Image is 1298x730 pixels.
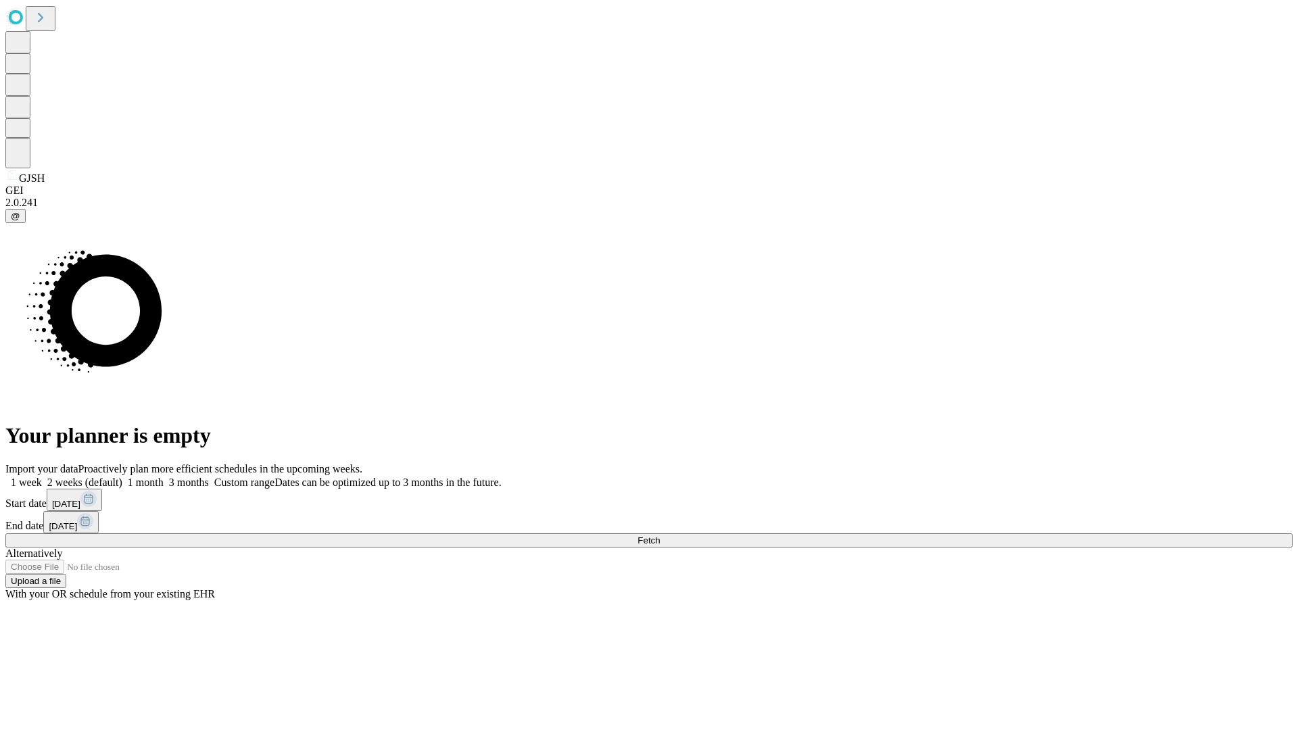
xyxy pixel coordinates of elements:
div: GEI [5,185,1293,197]
span: [DATE] [52,499,80,509]
span: 3 months [169,477,209,488]
button: @ [5,209,26,223]
button: [DATE] [47,489,102,511]
span: 1 month [128,477,164,488]
span: With your OR schedule from your existing EHR [5,588,215,600]
span: Alternatively [5,547,62,559]
button: Fetch [5,533,1293,547]
div: Start date [5,489,1293,511]
span: Import your data [5,463,78,474]
span: Custom range [214,477,274,488]
span: Dates can be optimized up to 3 months in the future. [274,477,501,488]
span: Proactively plan more efficient schedules in the upcoming weeks. [78,463,362,474]
button: Upload a file [5,574,66,588]
button: [DATE] [43,511,99,533]
span: Fetch [638,535,660,545]
div: 2.0.241 [5,197,1293,209]
span: 2 weeks (default) [47,477,122,488]
span: [DATE] [49,521,77,531]
span: @ [11,211,20,221]
h1: Your planner is empty [5,423,1293,448]
div: End date [5,511,1293,533]
span: GJSH [19,172,45,184]
span: 1 week [11,477,42,488]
